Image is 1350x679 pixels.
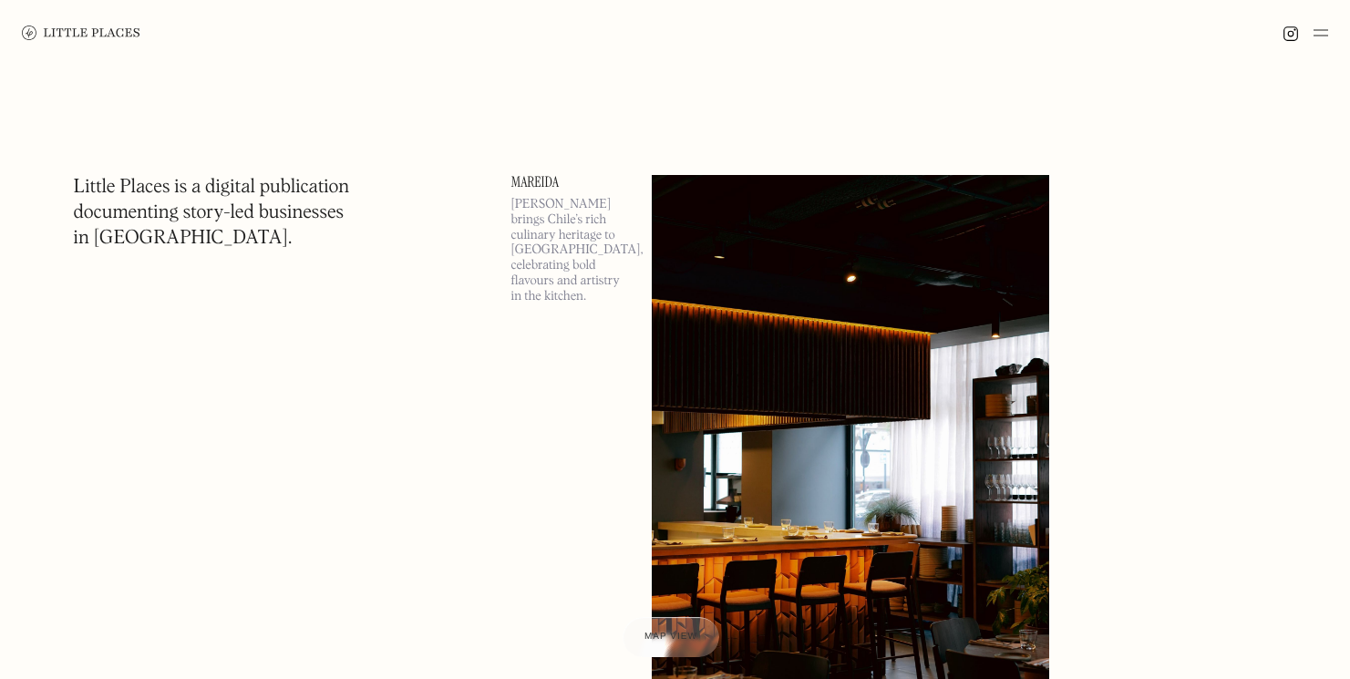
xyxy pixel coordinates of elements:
[511,175,630,190] a: Mareida
[644,632,697,642] span: Map view
[623,617,719,657] a: Map view
[511,197,630,304] p: [PERSON_NAME] brings Chile’s rich culinary heritage to [GEOGRAPHIC_DATA], celebrating bold flavou...
[74,175,350,252] h1: Little Places is a digital publication documenting story-led businesses in [GEOGRAPHIC_DATA].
